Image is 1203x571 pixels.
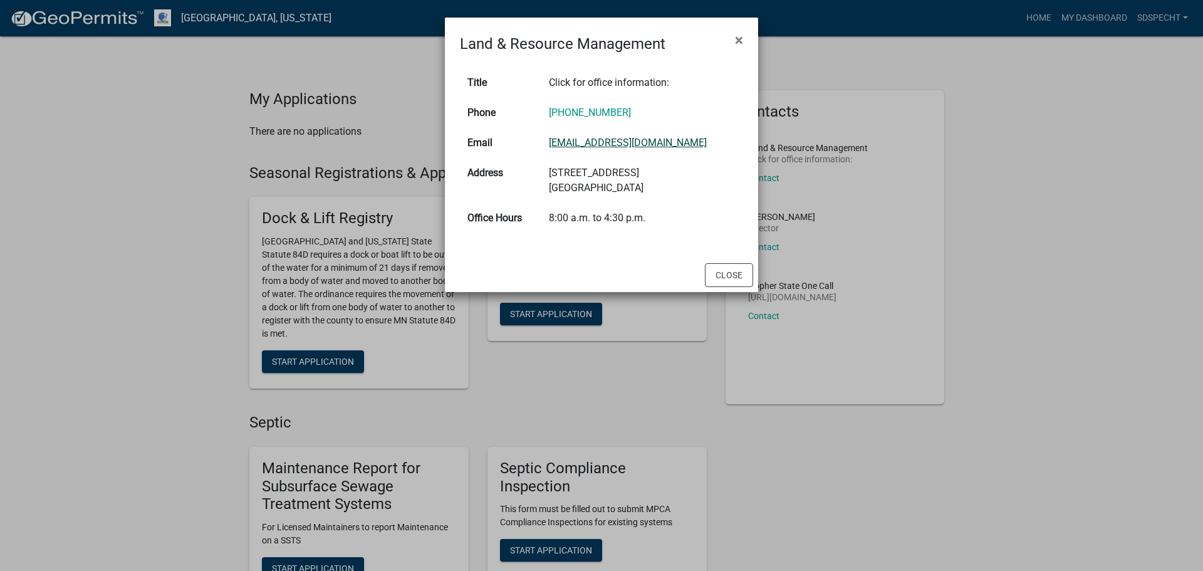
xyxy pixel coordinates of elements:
[460,98,541,128] th: Phone
[549,211,736,226] div: 8:00 a.m. to 4:30 p.m.
[460,33,665,55] h4: Land & Resource Management
[460,68,541,98] th: Title
[549,137,707,149] a: [EMAIL_ADDRESS][DOMAIN_NAME]
[735,31,743,49] span: ×
[725,23,753,58] button: Close
[460,128,541,158] th: Email
[549,107,631,118] a: [PHONE_NUMBER]
[541,158,743,203] td: [STREET_ADDRESS] [GEOGRAPHIC_DATA]
[460,158,541,203] th: Address
[705,263,753,287] button: Close
[541,68,743,98] td: Click for office information:
[460,203,541,233] th: Office Hours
